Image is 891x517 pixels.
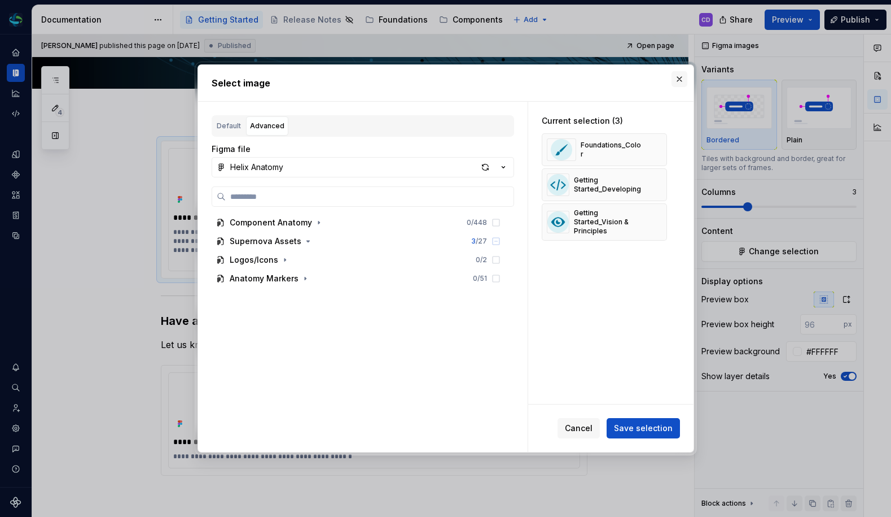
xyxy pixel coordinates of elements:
button: Cancel [558,418,600,438]
div: Current selection (3) [542,115,667,127]
button: Helix Anatomy [212,157,514,177]
div: Logos/Icons [230,254,278,266]
h2: Select image [212,76,680,90]
div: Helix Anatomy [230,162,283,173]
span: Save selection [614,423,673,434]
div: Supernova Assets [230,236,301,247]
span: 3 [471,237,476,245]
div: / 27 [471,237,487,246]
span: Cancel [565,423,592,434]
div: Anatomy Markers [230,273,299,284]
div: Component Anatomy [230,217,312,228]
div: Getting Started_Developing [574,176,642,194]
div: Advanced [250,120,284,132]
div: 0 / 448 [467,218,487,227]
div: 0 / 51 [473,274,487,283]
div: Getting Started_Vision & Principles [574,208,642,236]
button: Save selection [607,418,680,438]
div: Default [217,120,241,132]
label: Figma file [212,144,251,155]
div: 0 / 2 [476,255,487,264]
div: Foundations_Color [581,141,642,159]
